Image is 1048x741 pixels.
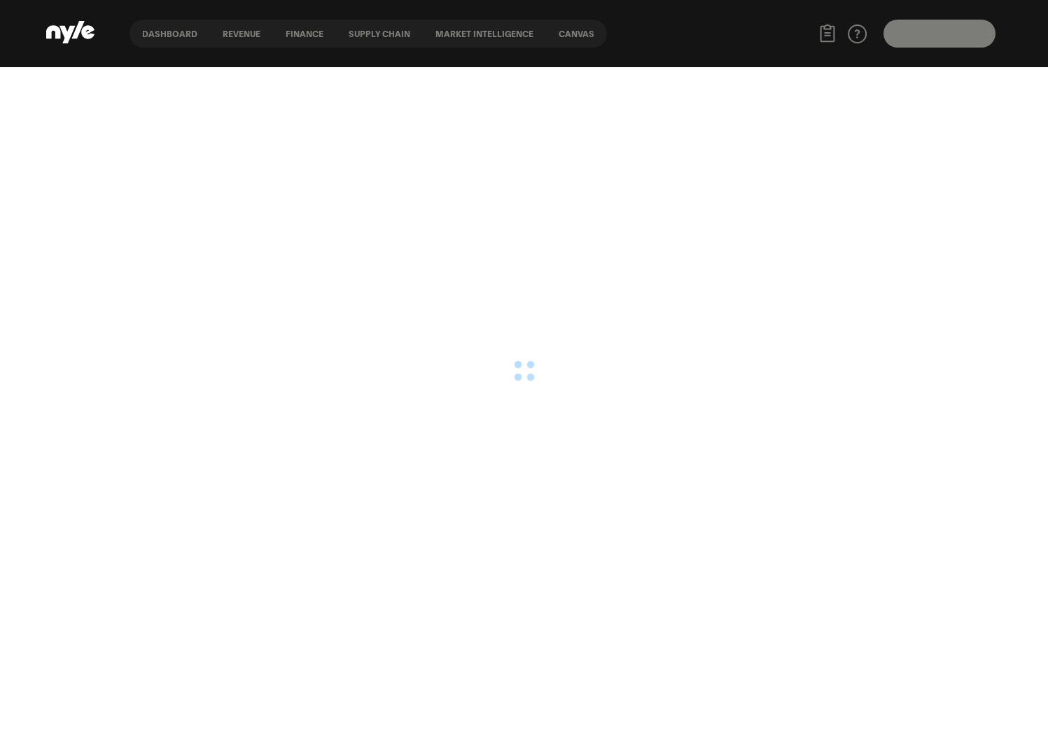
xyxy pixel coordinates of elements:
[210,29,273,38] button: Revenue
[423,29,546,38] button: Market Intelligence
[273,29,336,38] button: finance
[130,29,210,38] button: Dashboard
[546,29,607,38] button: Canvas
[336,29,423,38] button: Supply chain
